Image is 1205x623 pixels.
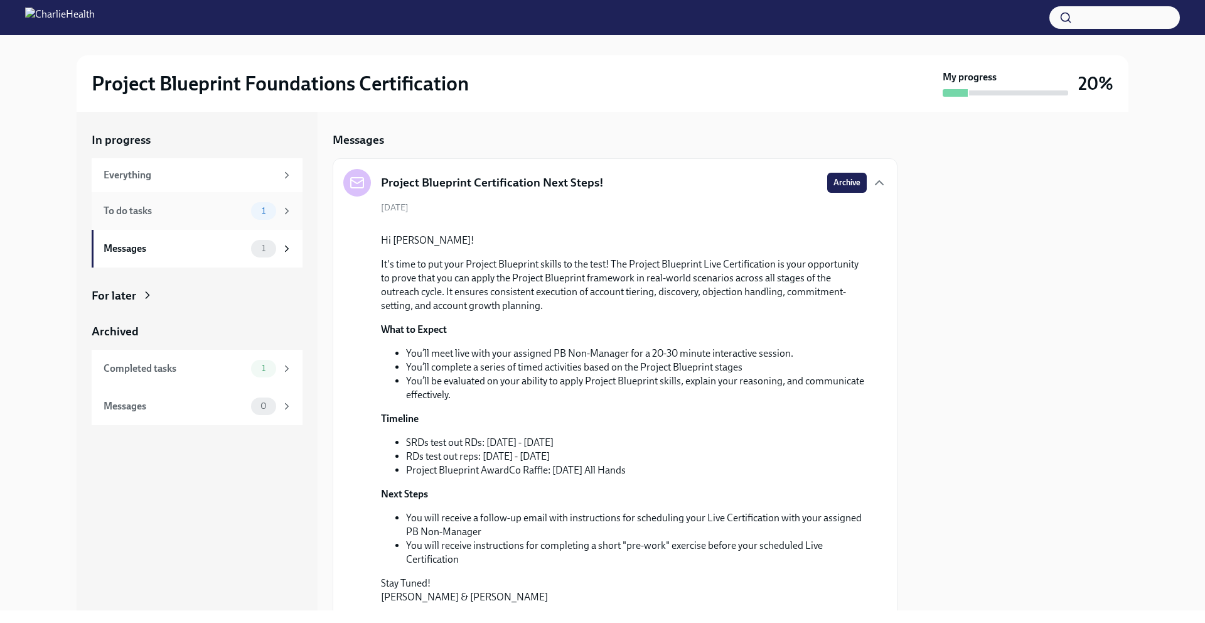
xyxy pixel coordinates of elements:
p: Stay Tuned! [PERSON_NAME] & [PERSON_NAME] [381,577,867,604]
h3: 20% [1078,72,1113,95]
span: [DATE] [381,202,409,214]
span: 1 [254,364,273,373]
p: Hi [PERSON_NAME]! [381,234,867,247]
h2: Project Blueprint Foundations Certification [92,71,469,96]
li: Project Blueprint AwardCo Raffle: [DATE] All Hands [406,463,867,477]
div: Everything [104,168,276,182]
strong: My progress [943,70,997,84]
a: For later [92,288,303,304]
li: You’ll complete a series of timed activities based on the Project Blueprint stages [406,360,867,374]
span: 1 [254,206,273,215]
li: You’ll meet live with your assigned PB Non-Manager for a 20-30 minute interactive session. [406,347,867,360]
a: Completed tasks1 [92,350,303,387]
p: It's time to put your Project Blueprint skills to the test! The Project Blueprint Live Certificat... [381,257,867,313]
a: In progress [92,132,303,148]
div: Completed tasks [104,362,246,376]
h5: Messages [333,132,384,148]
h5: Project Blueprint Certification Next Steps! [381,175,604,191]
span: 0 [253,401,274,411]
a: Archived [92,323,303,340]
span: Archive [833,176,860,189]
a: Everything [92,158,303,192]
div: For later [92,288,136,304]
li: You will receive a follow-up email with instructions for scheduling your Live Certification with ... [406,511,867,539]
a: To do tasks1 [92,192,303,230]
strong: What to Expect [381,323,447,335]
strong: Timeline [381,413,419,425]
li: You will receive instructions for completing a short "pre-work" exercise before your scheduled Li... [406,539,867,566]
div: Messages [104,242,246,256]
button: Archive [827,173,867,193]
li: RDs test out reps: [DATE] - [DATE] [406,450,867,463]
li: You’ll be evaluated on your ability to apply Project Blueprint skills, explain your reasoning, an... [406,374,867,402]
a: Messages0 [92,387,303,425]
span: 1 [254,244,273,253]
img: CharlieHealth [25,8,95,28]
a: Messages1 [92,230,303,268]
li: SRDs test out RDs: [DATE] - [DATE] [406,436,867,450]
div: Messages [104,399,246,413]
strong: Next Steps [381,488,428,500]
div: To do tasks [104,204,246,218]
